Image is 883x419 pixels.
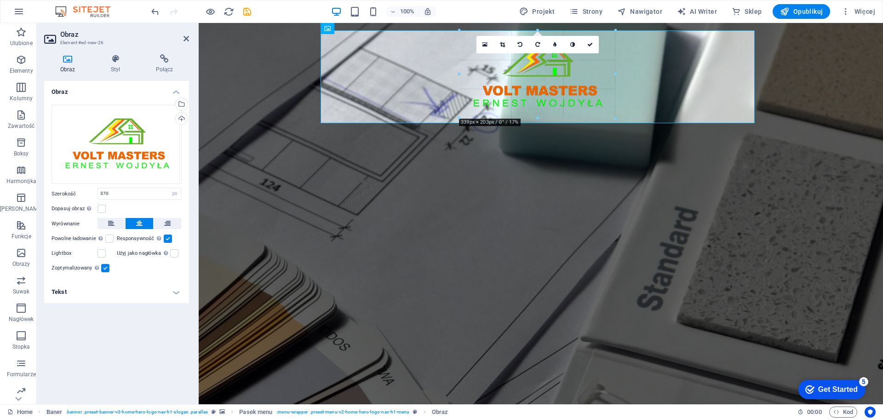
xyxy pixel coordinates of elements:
[617,7,662,16] span: Nawigator
[833,407,853,418] span: Kod
[14,150,29,157] p: Boksy
[677,7,717,16] span: AI Writer
[780,7,823,16] span: Opublikuj
[10,67,33,75] p: Elementy
[7,407,33,418] a: Kliknij, aby anulować zaznaczenie. Kliknij dwukrotnie, aby otworzyć Strony
[12,260,30,268] p: Obrazy
[519,7,555,16] span: Projekt
[516,4,558,19] button: Projekt
[53,6,122,17] img: Editor Logo
[865,407,876,418] button: Usercentrics
[52,233,105,244] label: Powolne ładowanie
[814,408,815,415] span: :
[511,36,529,53] a: Obróć w lewo o 90°
[205,6,216,17] button: Kliknij tutaj, aby wyjść z trybu podglądu i kontynuować edycję
[773,4,830,19] button: Opublikuj
[12,343,30,350] p: Stopka
[581,36,599,53] a: Potwierdź ( Ctrl ⏎ )
[459,119,520,126] div: 339px × 203px / 0° / 17%
[52,248,97,259] label: Lightbox
[117,248,171,259] label: Użyj jako nagłówka
[242,6,252,17] i: Zapisz (Ctrl+S)
[13,288,30,295] p: Suwak
[386,6,419,17] button: 100%
[9,316,34,323] p: Nagłówek
[432,407,448,418] span: Kliknij, aby zaznaczyć. Kliknij dwukrotnie, aby edytować
[837,4,879,19] button: Więcej
[10,95,33,102] p: Kolumny
[494,36,511,53] a: Moduł przycinania
[241,6,252,17] button: save
[829,407,857,418] button: Kod
[68,2,77,11] div: 5
[52,203,97,214] label: Dopasuj obraz
[149,6,161,17] button: undo
[732,7,762,16] span: Sklep
[27,10,67,18] div: Get Started
[566,4,606,19] button: Strony
[673,4,721,19] button: AI Writer
[140,54,189,74] h4: Połącz
[60,30,189,39] h2: Obraz
[117,233,164,244] label: Responsywność
[11,233,31,240] p: Funkcje
[614,4,666,19] button: Nawigator
[212,409,216,414] i: Ten element jest konfigurowalnym ustawieniem wstępnym
[52,218,97,230] label: Wyrównanie
[546,36,564,53] a: Rozmyj
[7,5,75,24] div: Get Started 5 items remaining, 0% complete
[276,407,409,418] span: . menu-wrapper .preset-menu-v2-home-hero-logo-nav-h1-menu
[564,36,581,53] a: Skala szarości
[728,4,765,19] button: Sklep
[52,105,182,184] div: samologo-AP-vNbX2kPpOqtmUAXtJgA.png
[413,409,417,414] i: Ten element jest konfigurowalnym ustawieniem wstępnym
[52,263,101,274] label: Zoptymalizowany
[46,407,62,418] span: Kliknij, aby zaznaczyć. Kliknij dwukrotnie, aby edytować
[66,407,208,418] span: . banner .preset-banner-v3-home-hero-logo-nav-h1-slogan .parallax
[8,122,34,130] p: Zawartość
[424,7,432,16] i: Po zmianie rozmiaru automatycznie dostosowuje poziom powiększenia do wybranego urządzenia.
[44,54,95,74] h4: Obraz
[239,407,272,418] span: Kliknij, aby zaznaczyć. Kliknij dwukrotnie, aby edytować
[529,36,546,53] a: Obróć w prawo o 90°
[10,40,33,47] p: Ulubione
[150,6,161,17] i: Cofnij: Edytuj nagłówek (Ctrl+Z)
[95,54,140,74] h4: Styl
[6,178,36,185] p: Harmonijka
[807,407,821,418] span: 00 00
[219,409,225,414] i: Ten element zawiera tło
[797,407,822,418] h6: Czas sesji
[400,6,414,17] h6: 100%
[841,7,875,16] span: Więcej
[7,371,36,378] p: Formularze
[516,4,558,19] div: Projekt (Ctrl+Alt+Y)
[46,407,448,418] nav: breadcrumb
[60,39,171,47] h3: Element #ed-new-26
[223,6,234,17] button: reload
[476,36,494,53] a: Wybierz pliki z menedżera plików, zdjęć stockowych lub prześlij plik(i)
[44,281,189,303] h4: Tekst
[44,81,189,98] h4: Obraz
[52,191,97,196] label: Szerokość
[224,6,234,17] i: Przeładuj stronę
[569,7,602,16] span: Strony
